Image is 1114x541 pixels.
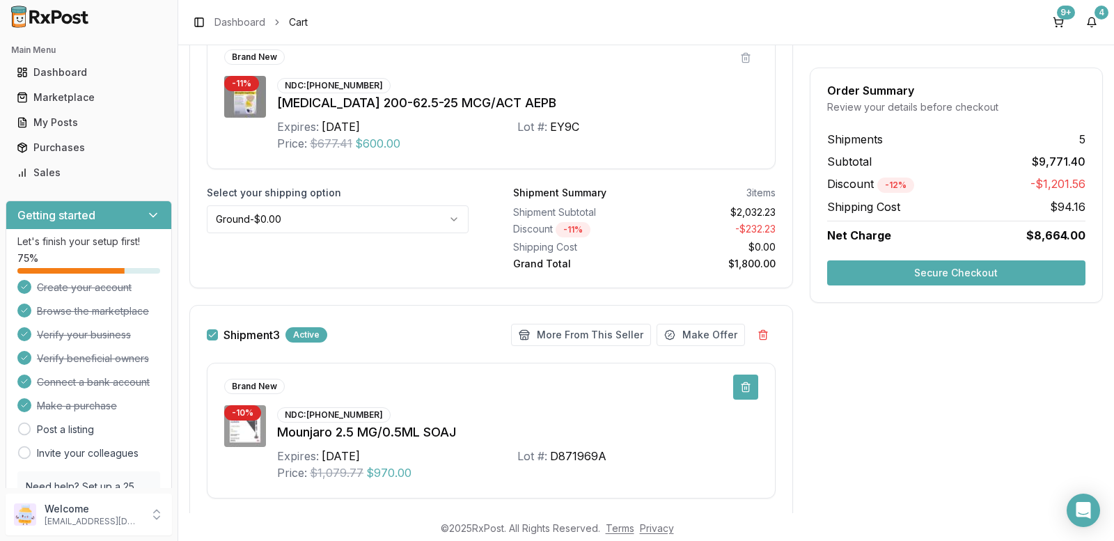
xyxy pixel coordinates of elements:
a: Purchases [11,135,166,160]
div: Sales [17,166,161,180]
span: $94.16 [1050,198,1085,215]
div: $1,800.00 [650,257,775,271]
div: My Posts [17,116,161,130]
span: $970.00 [366,464,411,481]
span: Make a purchase [37,399,117,413]
div: NDC: [PHONE_NUMBER] [277,78,391,93]
div: Price: [277,135,307,152]
div: Shipment Summary [513,186,606,200]
a: Invite your colleagues [37,446,139,460]
div: Active [285,327,327,343]
div: Discount [513,222,638,237]
div: Expires: [277,118,319,135]
div: 4 [1095,6,1108,19]
span: $600.00 [355,135,400,152]
button: My Posts [6,111,172,134]
div: Review your details before checkout [827,100,1085,114]
span: Create your account [37,281,132,295]
div: Shipping Cost [513,240,638,254]
button: More From This Seller [511,324,651,346]
img: User avatar [14,503,36,526]
span: $8,664.00 [1026,227,1085,244]
div: $0.00 [650,240,775,254]
a: Dashboard [11,60,166,85]
span: Shipment 3 [223,329,280,340]
button: Make Offer [657,324,745,346]
a: Dashboard [214,15,265,29]
img: Trelegy Ellipta 200-62.5-25 MCG/ACT AEPB [224,76,266,118]
button: Secure Checkout [827,260,1085,285]
span: Verify your business [37,328,131,342]
div: Open Intercom Messenger [1067,494,1100,527]
p: Need help? Set up a 25 minute call with our team to set up. [26,480,152,522]
div: [MEDICAL_DATA] 200-62.5-25 MCG/ACT AEPB [277,93,758,113]
div: 9+ [1057,6,1075,19]
button: Marketplace [6,86,172,109]
div: Lot #: [517,118,547,135]
button: Purchases [6,136,172,159]
span: -$1,201.56 [1030,175,1085,193]
div: Grand Total [513,257,638,271]
div: NDC: [PHONE_NUMBER] [277,407,391,423]
span: Discount [827,177,914,191]
div: Order Summary [827,85,1085,96]
a: My Posts [11,110,166,135]
span: Shipping Cost [827,198,900,215]
div: [DATE] [322,118,360,135]
div: [DATE] [322,448,360,464]
a: Sales [11,160,166,185]
span: $677.41 [310,135,352,152]
div: Expires: [277,448,319,464]
a: Marketplace [11,85,166,110]
p: Welcome [45,502,141,516]
p: [EMAIL_ADDRESS][DOMAIN_NAME] [45,516,141,527]
div: Lot #: [517,448,547,464]
div: - 10 % [224,405,261,421]
div: Brand New [224,49,285,65]
span: Connect a bank account [37,375,150,389]
span: 5 [1079,131,1085,148]
div: - 11 % [556,222,590,237]
div: Mounjaro 2.5 MG/0.5ML SOAJ [277,423,758,442]
div: Price: [277,464,307,481]
div: D871969A [550,448,606,464]
span: 75 % [17,251,38,265]
div: - $232.23 [650,222,775,237]
span: Net Charge [827,228,891,242]
div: - 12 % [877,178,914,193]
div: Marketplace [17,91,161,104]
button: Sales [6,162,172,184]
label: Select your shipping option [207,186,469,200]
nav: breadcrumb [214,15,308,29]
button: 9+ [1047,11,1069,33]
button: 4 [1081,11,1103,33]
a: Terms [606,522,634,534]
img: Mounjaro 2.5 MG/0.5ML SOAJ [224,405,266,447]
div: EY9C [550,118,579,135]
div: 3 items [746,186,776,200]
span: Verify beneficial owners [37,352,149,366]
h3: Getting started [17,207,95,224]
a: Privacy [640,522,674,534]
div: $2,032.23 [650,205,775,219]
img: RxPost Logo [6,6,95,28]
span: Browse the marketplace [37,304,149,318]
h2: Main Menu [11,45,166,56]
div: - 11 % [224,76,259,91]
div: Dashboard [17,65,161,79]
span: Subtotal [827,153,872,170]
span: $9,771.40 [1032,153,1085,170]
div: Brand New [224,379,285,394]
span: Cart [289,15,308,29]
div: Shipment Subtotal [513,205,638,219]
a: Post a listing [37,423,94,437]
button: Dashboard [6,61,172,84]
span: Shipments [827,131,883,148]
p: Let's finish your setup first! [17,235,160,249]
div: Purchases [17,141,161,155]
span: $1,079.77 [310,464,363,481]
